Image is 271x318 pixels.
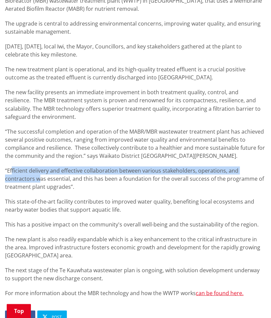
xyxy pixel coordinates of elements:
[5,235,266,259] p: The new plant is also readily expandable which is a key enhancement to the critical infrastructur...
[5,266,266,282] p: The next stage of the Te Kauwhata wastewater plan is ongoing, with solution development underway ...
[5,65,266,81] p: The new treatment plant is operational, and its high-quality treated effluent is a crucial positi...
[196,289,243,296] a: can be found here.
[5,88,266,120] p: The new facility presents an immediate improvement in both treatment quality, control, and resili...
[5,220,266,228] p: This has a positive impact on the community's overall well-being and the sustainability of the re...
[5,197,266,213] p: This state-of-the-art facility contributes to improved water quality, benefiting local ecosystems...
[5,42,266,59] p: [DATE], [DATE], local Iwi, the Mayor, Councillors, and key stakeholders gathered at the plant to ...
[240,290,264,314] iframe: Messenger Launcher
[7,304,31,318] a: Top
[5,166,266,190] p: “Efficient delivery and effective collaboration between various stakeholders, operations, and con...
[5,127,266,160] p: “The successful completion and operation of the MABR/MBR wastewater treatment plant has achieved ...
[5,20,266,36] p: The upgrade is central to addressing environmental concerns, improving water quality, and ensurin...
